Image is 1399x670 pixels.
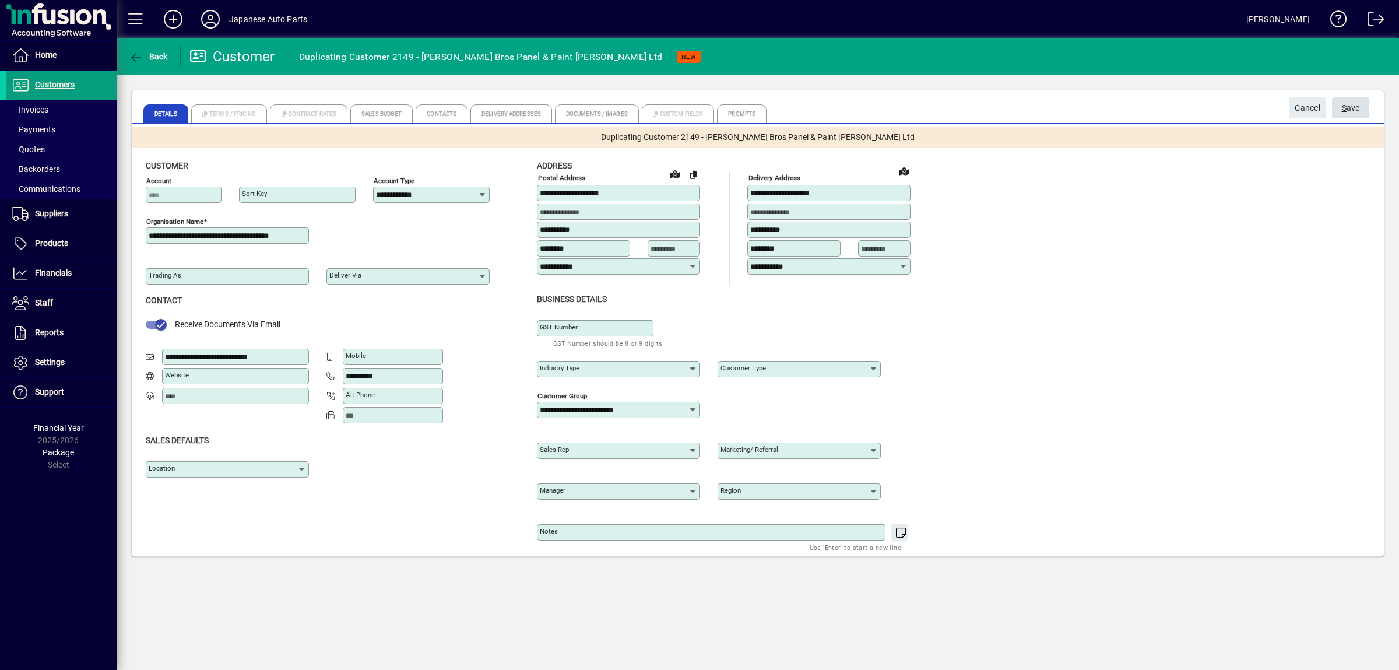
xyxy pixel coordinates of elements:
mat-label: Customer group [537,391,587,399]
mat-label: Marketing/ Referral [720,446,778,454]
a: Settings [6,348,117,377]
span: Package [43,448,74,457]
span: Reports [35,328,64,337]
button: Save [1332,97,1369,118]
span: Receive Documents Via Email [175,320,280,329]
a: Quotes [6,139,117,159]
mat-label: GST Number [540,323,578,331]
mat-label: Trading as [149,271,181,279]
span: Communications [12,184,80,194]
a: Financials [6,259,117,288]
div: Duplicating Customer 2149 - [PERSON_NAME] Bros Panel & Paint [PERSON_NAME] Ltd [299,48,663,66]
span: Suppliers [35,209,68,218]
mat-label: Organisation name [146,218,203,226]
span: Business details [537,294,607,304]
mat-label: Sort key [242,190,267,198]
a: Communications [6,179,117,199]
mat-label: Notes [540,527,558,535]
span: Invoices [12,105,48,114]
a: Reports [6,318,117,348]
a: Logout [1359,2,1384,40]
span: Cancel [1295,99,1320,118]
a: Invoices [6,100,117,120]
mat-label: Website [165,371,189,379]
mat-label: Industry type [540,364,579,372]
span: Products [35,238,68,248]
span: S [1342,103,1347,113]
mat-label: Mobile [346,352,366,360]
span: NEW [681,53,696,61]
span: Duplicating Customer 2149 - [PERSON_NAME] Bros Panel & Paint [PERSON_NAME] Ltd [601,131,915,143]
div: Customer [189,47,275,66]
div: Japanese Auto Parts [229,10,307,29]
mat-label: Location [149,464,175,472]
app-page-header-button: Back [117,46,181,67]
span: Support [35,387,64,397]
mat-label: Sales rep [540,446,569,454]
a: View on map [666,164,684,183]
span: Settings [35,357,65,367]
mat-hint: GST Number should be 8 or 9 digits [553,336,663,350]
span: Staff [35,298,53,307]
button: Profile [192,9,229,30]
a: Staff [6,289,117,318]
span: Back [129,52,168,61]
span: ave [1342,99,1360,118]
a: Payments [6,120,117,139]
span: Sales defaults [146,436,209,445]
button: Add [154,9,192,30]
span: Contact [146,296,182,305]
span: Payments [12,125,55,134]
span: Financial Year [33,423,84,433]
span: Financials [35,268,72,278]
button: Cancel [1289,97,1326,118]
mat-label: Account Type [374,177,414,185]
mat-label: Alt Phone [346,391,375,399]
mat-label: Region [720,486,741,494]
span: Backorders [12,164,60,174]
a: Knowledge Base [1321,2,1347,40]
a: View on map [895,162,913,180]
span: Home [35,50,57,59]
button: Copy to Delivery address [684,165,703,184]
mat-hint: Use 'Enter' to start a new line [810,541,901,554]
mat-label: Account [146,177,171,185]
a: Support [6,378,117,407]
a: Products [6,229,117,258]
mat-label: Customer type [720,364,766,372]
a: Suppliers [6,199,117,229]
span: Customer [146,161,188,170]
mat-label: Deliver via [329,271,361,279]
span: Quotes [12,145,45,154]
span: Address [537,161,572,170]
div: [PERSON_NAME] [1246,10,1310,29]
span: Customers [35,80,75,89]
mat-label: Manager [540,486,565,494]
button: Back [126,46,171,67]
a: Backorders [6,159,117,179]
a: Home [6,41,117,70]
